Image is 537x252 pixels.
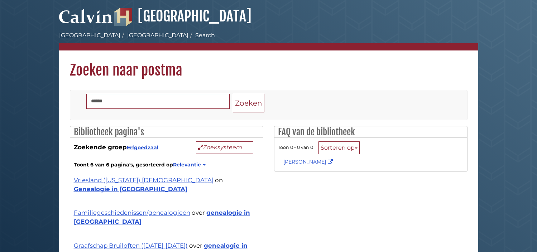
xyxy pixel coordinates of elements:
[215,176,223,184] span: on
[59,32,120,39] a: [GEOGRAPHIC_DATA]
[233,94,264,113] button: Zoeken
[74,161,173,168] font: Toont 6 van 6 pagina's, gesorteerd op
[283,159,326,165] font: [PERSON_NAME]
[173,161,201,168] font: Relevantie
[59,16,113,23] a: Calvin University
[188,31,215,40] li: Search
[321,144,355,151] font: Sorteren op
[173,161,205,168] a: Relevantie
[59,31,478,50] nav: paneermeel
[70,126,263,138] h2: Bibliotheek pagina's
[74,176,214,184] a: Vriesland ([US_STATE]) [DEMOGRAPHIC_DATA]
[114,7,251,25] a: [GEOGRAPHIC_DATA]
[74,242,188,249] a: Graafschap Bruiloften ([DATE]-[DATE])
[127,144,158,151] a: Erfgoedzaal
[127,32,188,39] a: [GEOGRAPHIC_DATA]
[318,141,360,154] button: Sorteren op
[192,209,205,216] span: over
[74,209,190,216] a: Familiegeschiedenissen/genealogieën
[283,159,335,165] a: [PERSON_NAME]
[274,126,467,138] h2: FAQ van de bibliotheek
[278,145,313,150] span: Toon 0 - 0 van 0
[114,8,132,26] img: Hekman Library Logo
[203,144,242,151] font: Zoeksysteem
[74,144,158,151] font: Zoekende groep
[59,6,113,26] img: Calvin
[196,141,253,154] button: Zoeksysteem
[74,185,187,193] a: Genealogie in [GEOGRAPHIC_DATA]
[59,50,478,79] h1: Zoeken naar postma
[189,242,202,249] span: over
